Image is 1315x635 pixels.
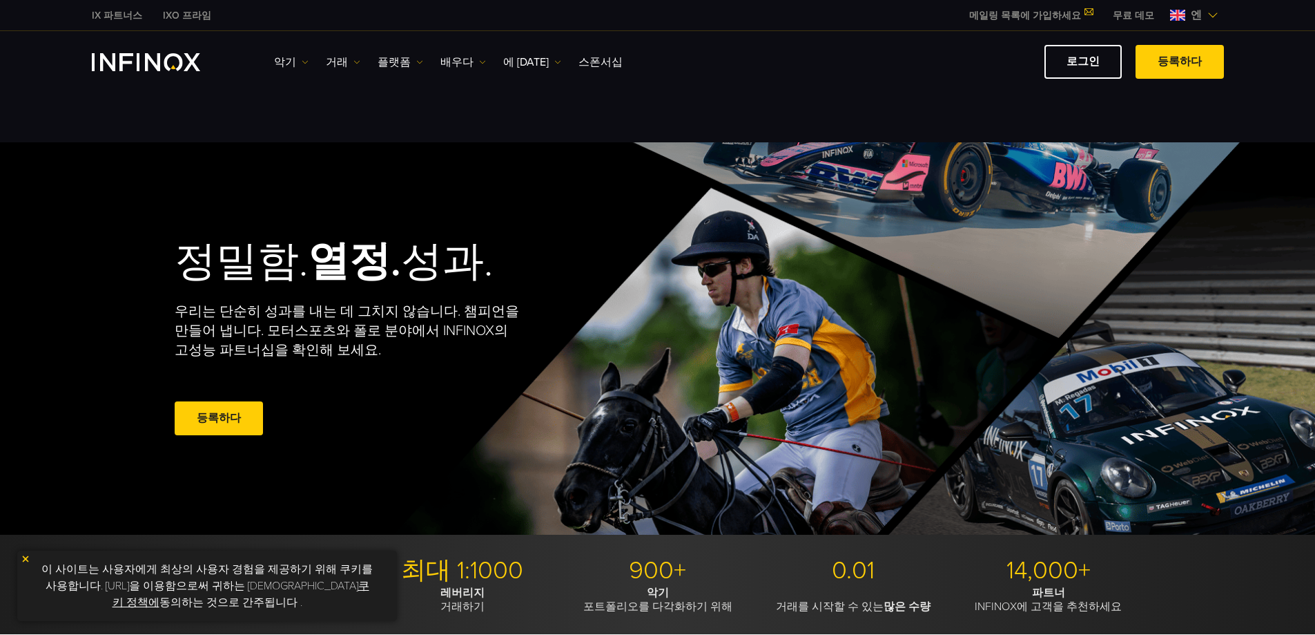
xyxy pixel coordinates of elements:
font: 거래하기 [440,600,485,614]
img: 노란색 닫기 아이콘 [21,554,30,564]
a: 스폰서십 [578,54,623,70]
font: 최대 1:1000 [401,556,523,585]
font: 플랫폼 [378,55,411,69]
a: INFINOX 로고 [92,53,233,71]
a: 인피녹스 [81,8,153,23]
font: 배우다 [440,55,474,69]
font: 포트폴리오를 다각화하기 위해 [583,600,732,614]
font: 등록하다 [197,411,241,425]
a: 거래 [326,54,360,70]
font: 파트너 [1032,586,1065,600]
a: 플랫폼 [378,54,423,70]
a: 등록하다 [175,401,263,435]
a: 인피녹스 메뉴 [1102,8,1165,23]
font: 메일링 목록에 가입하세요 [969,10,1081,21]
font: 악기 [274,55,296,69]
a: 배우다 [440,54,486,70]
font: 거래 [326,55,348,69]
font: 스폰서십 [578,55,623,69]
a: 인피녹스 [153,8,222,23]
a: 에 [DATE] [503,54,561,70]
font: 정밀함. [175,237,308,287]
a: 등록하다 [1136,45,1224,79]
font: 900+ [629,556,686,585]
font: 악기 [647,586,669,600]
a: 메일링 목록에 가입하세요 [959,10,1102,21]
font: 열정. [308,237,401,287]
font: 0.01 [832,556,875,585]
font: 성과. [401,237,493,287]
font: 동의하는 것으로 간주됩니다 . [159,596,302,609]
font: 많은 수량 [884,600,931,614]
font: 로그인 [1066,55,1100,68]
a: 로그인 [1044,45,1122,79]
font: 14,000+ [1006,556,1091,585]
font: IX 파트너스 [92,10,142,21]
font: 등록하다 [1158,55,1202,68]
font: 엔 [1191,8,1202,22]
font: 거래를 시작할 수 있는 [776,600,884,614]
font: 이 사이트는 사용자에게 최상의 사용자 경험을 제공하기 위해 쿠키를 사용합니다. [URL]을 이용함으로써 귀하는 [DEMOGRAPHIC_DATA] [41,562,373,593]
font: 레버리지 [440,586,485,600]
font: 무료 데모 [1113,10,1154,21]
font: 우리는 단순히 성과를 내는 데 그치지 않습니다. 챔피언을 만들어 냅니다. 모터스포츠와 폴로 분야에서 INFINOX의 고성능 파트너십을 확인해 보세요. [175,303,519,359]
font: INFINOX에 고객을 추천하세요 [975,600,1122,614]
font: IXO 프라임 [163,10,211,21]
font: 에 [DATE] [503,55,549,69]
a: 악기 [274,54,309,70]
